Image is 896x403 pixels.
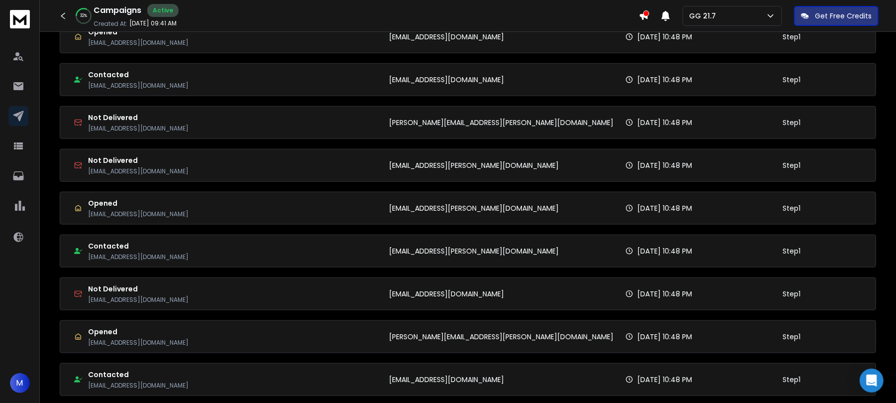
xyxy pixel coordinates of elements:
p: [EMAIL_ADDRESS][DOMAIN_NAME] [88,82,189,90]
p: [PERSON_NAME][EMAIL_ADDRESS][PERSON_NAME][DOMAIN_NAME] [389,118,613,128]
p: [EMAIL_ADDRESS][DOMAIN_NAME] [88,39,189,47]
p: Step 1 [783,246,801,256]
p: Step 1 [783,75,801,85]
p: [PERSON_NAME][EMAIL_ADDRESS][PERSON_NAME][DOMAIN_NAME] [389,332,613,342]
p: [EMAIL_ADDRESS][DOMAIN_NAME] [88,253,189,261]
p: Created At: [94,20,127,28]
h1: Contacted [88,70,189,80]
p: [EMAIL_ADDRESS][PERSON_NAME][DOMAIN_NAME] [389,203,559,213]
p: Step 1 [783,32,801,42]
h1: Not Delivered [88,284,189,294]
button: M [10,373,30,393]
h1: Opened [88,327,189,337]
p: [EMAIL_ADDRESS][DOMAIN_NAME] [389,32,504,42]
p: 32 % [80,13,87,19]
p: Step 1 [783,289,801,299]
h1: Contacted [88,370,189,380]
h1: Not Delivered [88,155,189,165]
p: Step 1 [783,203,801,213]
p: [EMAIL_ADDRESS][DOMAIN_NAME] [88,125,189,133]
p: [EMAIL_ADDRESS][DOMAIN_NAME] [88,296,189,304]
div: Open Intercom Messenger [860,369,884,393]
p: [DATE] 10:48 PM [637,332,692,342]
h1: Contacted [88,241,189,251]
h1: Opened [88,27,189,37]
p: Step 1 [783,118,801,128]
p: [DATE] 10:48 PM [637,75,692,85]
img: logo [10,10,30,28]
p: [DATE] 10:48 PM [637,203,692,213]
p: Step 1 [783,375,801,385]
p: Step 1 [783,332,801,342]
h1: Opened [88,198,189,208]
h1: Campaigns [94,4,141,16]
p: [EMAIL_ADDRESS][DOMAIN_NAME] [88,339,189,347]
p: [EMAIL_ADDRESS][DOMAIN_NAME] [88,210,189,218]
p: Step 1 [783,160,801,170]
h1: Not Delivered [88,113,189,123]
div: Active [147,4,179,17]
p: [EMAIL_ADDRESS][DOMAIN_NAME] [88,167,189,175]
p: [DATE] 10:48 PM [637,118,692,128]
p: [DATE] 09:41 AM [129,19,177,27]
p: [EMAIL_ADDRESS][DOMAIN_NAME] [389,375,504,385]
p: [EMAIL_ADDRESS][PERSON_NAME][DOMAIN_NAME] [389,160,559,170]
p: [DATE] 10:48 PM [637,32,692,42]
p: [DATE] 10:48 PM [637,160,692,170]
button: Get Free Credits [794,6,879,26]
p: [EMAIL_ADDRESS][DOMAIN_NAME] [389,289,504,299]
p: [EMAIL_ADDRESS][DOMAIN_NAME] [389,75,504,85]
p: [DATE] 10:48 PM [637,375,692,385]
p: [EMAIL_ADDRESS][PERSON_NAME][DOMAIN_NAME] [389,246,559,256]
p: [DATE] 10:48 PM [637,289,692,299]
p: [DATE] 10:48 PM [637,246,692,256]
p: Get Free Credits [815,11,872,21]
p: [EMAIL_ADDRESS][DOMAIN_NAME] [88,382,189,390]
p: GG 21.7 [689,11,720,21]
